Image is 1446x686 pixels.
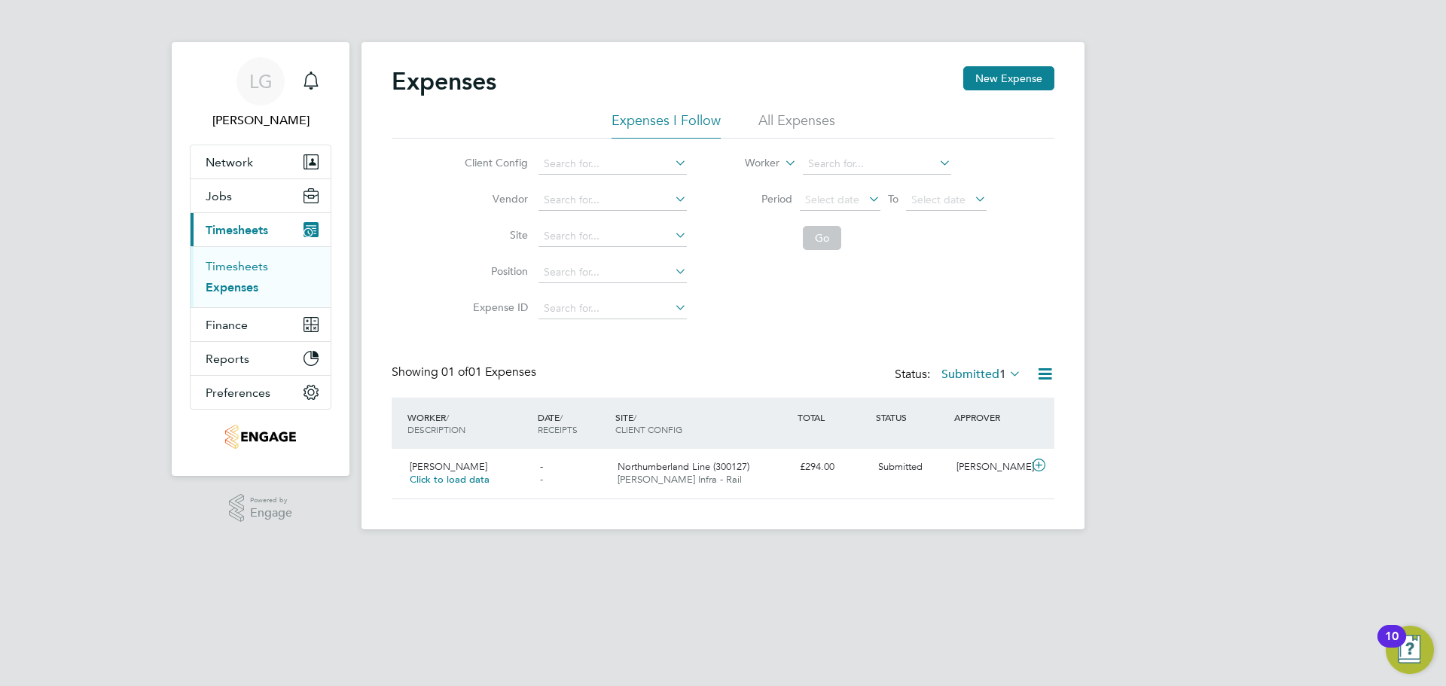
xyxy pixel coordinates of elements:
span: / [446,411,449,423]
span: Click to load data [410,473,490,486]
span: Network [206,155,253,169]
label: Period [725,192,792,206]
li: All Expenses [758,111,835,139]
span: Preferences [206,386,270,400]
a: Go to home page [190,425,331,449]
input: Search for... [803,154,951,175]
span: CLIENT CONFIG [615,423,682,435]
label: Vendor [460,192,528,206]
input: Search for... [538,298,687,319]
a: Timesheets [206,259,268,273]
span: Powered by [250,494,292,507]
span: - [540,473,543,486]
input: Search for... [538,262,687,283]
label: Position [460,264,528,278]
div: SITE [612,404,794,443]
div: Timesheets [191,246,331,307]
div: £294.00 [794,455,872,480]
div: Showing [392,364,539,380]
span: Select date [911,193,966,206]
li: Expenses I Follow [612,111,721,139]
div: DATE [534,404,612,443]
span: Lee Garrity [190,111,331,130]
label: Client Config [460,156,528,169]
button: Open Resource Center, 10 new notifications [1386,626,1434,674]
button: New Expense [963,66,1054,90]
div: [PERSON_NAME] [950,455,1029,480]
span: Jobs [206,189,232,203]
span: DESCRIPTION [407,423,465,435]
div: Status: [895,364,1024,386]
span: RECEIPTS [538,423,578,435]
a: Powered byEngage [229,494,293,523]
button: Timesheets [191,213,331,246]
input: Search for... [538,226,687,247]
span: To [883,189,903,209]
h2: Expenses [392,66,496,96]
span: 1 [999,367,1006,382]
button: Jobs [191,179,331,212]
button: Finance [191,308,331,341]
span: 01 Expenses [441,364,536,380]
span: Reports [206,352,249,366]
div: APPROVER [950,404,1029,431]
button: Go [803,226,841,250]
span: [PERSON_NAME] [410,460,487,473]
div: STATUS [872,404,950,431]
label: Worker [712,156,779,171]
label: Submitted [941,367,1021,382]
a: LG[PERSON_NAME] [190,57,331,130]
span: LG [249,72,273,91]
label: Site [460,228,528,242]
span: / [633,411,636,423]
img: tribuildsolutions-logo-retina.png [225,425,295,449]
nav: Main navigation [172,42,349,476]
label: Expense ID [460,300,528,314]
span: [PERSON_NAME] Infra - Rail [618,473,742,486]
a: Expenses [206,280,258,294]
div: 10 [1385,636,1399,656]
span: Finance [206,318,248,332]
div: TOTAL [794,404,872,431]
input: Search for... [538,190,687,211]
button: Network [191,145,331,178]
span: Northumberland Line (300127) [618,460,749,473]
span: / [560,411,563,423]
div: WORKER [404,404,534,443]
span: - [540,460,543,473]
input: Search for... [538,154,687,175]
button: Reports [191,342,331,375]
span: Engage [250,507,292,520]
span: Timesheets [206,223,268,237]
span: Submitted [878,460,923,473]
span: Select date [805,193,859,206]
span: 01 of [441,364,468,380]
button: Preferences [191,376,331,409]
